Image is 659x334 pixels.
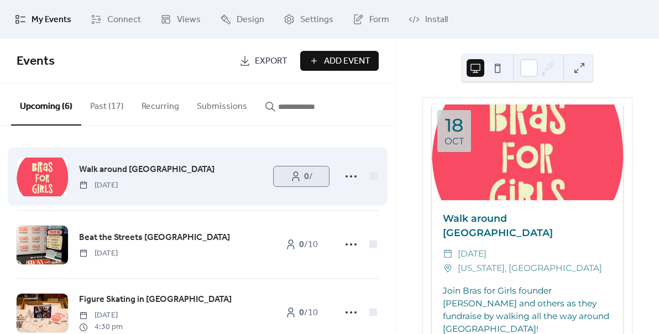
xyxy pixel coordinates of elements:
[369,13,389,27] span: Form
[274,234,329,254] a: 0/10
[299,238,318,252] span: / 10
[82,4,149,34] a: Connect
[445,116,463,134] div: 18
[324,55,370,68] span: Add Event
[212,4,273,34] a: Design
[133,84,188,124] button: Recurring
[177,13,201,27] span: Views
[79,248,118,259] span: [DATE]
[237,13,264,27] span: Design
[304,168,309,185] b: 0
[300,13,333,27] span: Settings
[443,261,453,275] div: ​
[32,13,71,27] span: My Events
[107,13,141,27] span: Connect
[7,4,80,34] a: My Events
[400,4,456,34] a: Install
[79,231,230,244] span: Beat the Streets [GEOGRAPHIC_DATA]
[425,13,448,27] span: Install
[231,51,296,71] a: Export
[79,321,123,333] span: 4:30 pm
[79,293,232,306] span: Figure Skating in [GEOGRAPHIC_DATA]
[255,55,287,68] span: Export
[432,211,623,241] div: Walk around [GEOGRAPHIC_DATA]
[152,4,209,34] a: Views
[81,84,133,124] button: Past (17)
[274,166,329,186] a: 0/
[304,170,313,184] span: /
[274,302,329,322] a: 0/10
[444,137,464,146] div: Oct
[458,247,487,261] span: [DATE]
[344,4,398,34] a: Form
[79,163,215,177] a: Walk around [GEOGRAPHIC_DATA]
[79,231,230,245] a: Beat the Streets [GEOGRAPHIC_DATA]
[275,4,342,34] a: Settings
[79,163,215,176] span: Walk around [GEOGRAPHIC_DATA]
[458,261,602,275] span: [US_STATE], [GEOGRAPHIC_DATA]
[17,49,55,74] span: Events
[300,51,379,71] button: Add Event
[299,304,304,321] b: 0
[79,293,232,307] a: Figure Skating in [GEOGRAPHIC_DATA]
[188,84,256,124] button: Submissions
[79,310,123,321] span: [DATE]
[11,84,81,126] button: Upcoming (6)
[299,306,318,320] span: / 10
[299,236,304,253] b: 0
[443,247,453,261] div: ​
[79,180,118,191] span: [DATE]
